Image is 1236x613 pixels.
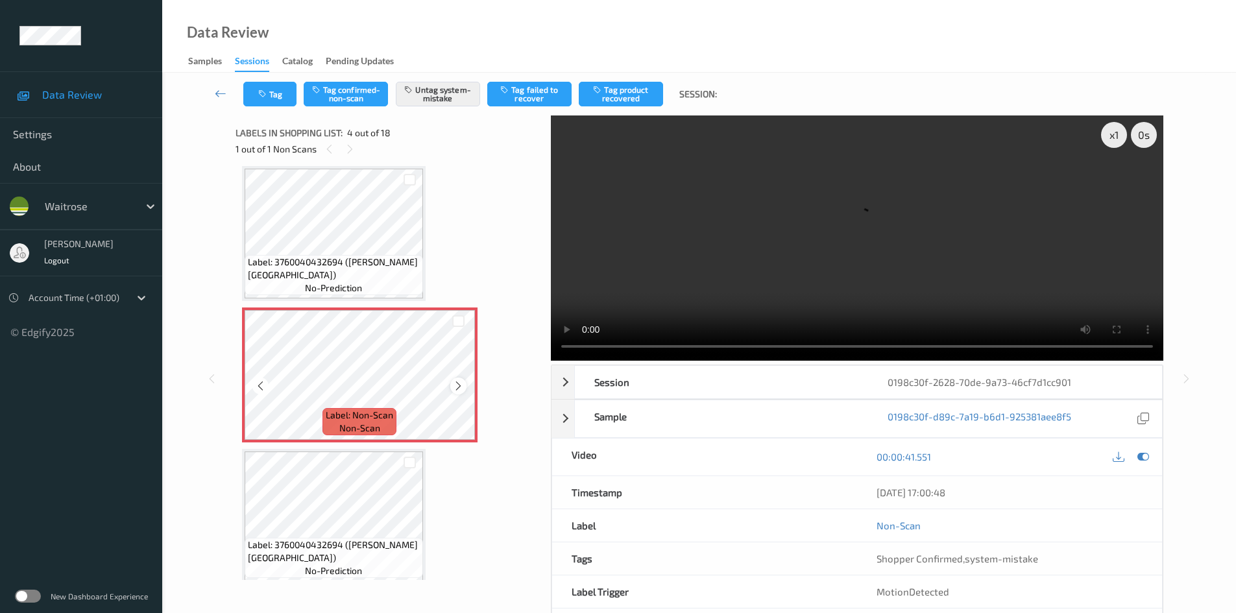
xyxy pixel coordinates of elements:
[339,422,380,435] span: non-scan
[243,82,297,106] button: Tag
[235,54,269,72] div: Sessions
[282,53,326,71] a: Catalog
[282,54,313,71] div: Catalog
[347,126,391,139] span: 4 out of 18
[248,538,420,564] span: Label: 3760040432694 ([PERSON_NAME][GEOGRAPHIC_DATA])
[552,542,857,575] div: Tags
[552,575,857,608] div: Label Trigger
[326,409,393,422] span: Label: Non-Scan
[579,82,663,106] button: Tag product recovered
[304,82,388,106] button: Tag confirmed-non-scan
[305,282,362,294] span: no-prediction
[1101,122,1127,148] div: x 1
[236,126,343,139] span: Labels in shopping list:
[396,82,480,106] button: Untag system-mistake
[857,575,1162,608] div: MotionDetected
[551,400,1163,438] div: Sample0198c30f-d89c-7a19-b6d1-925381aee8f5
[877,519,921,532] a: Non-Scan
[877,553,1038,564] span: ,
[679,88,717,101] span: Session:
[305,564,362,577] span: no-prediction
[552,476,857,509] div: Timestamp
[487,82,572,106] button: Tag failed to recover
[1131,122,1157,148] div: 0 s
[888,410,1071,427] a: 0198c30f-d89c-7a19-b6d1-925381aee8f5
[551,365,1163,399] div: Session0198c30f-2628-70de-9a73-46cf7d1cc901
[236,141,542,157] div: 1 out of 1 Non Scans
[877,553,963,564] span: Shopper Confirmed
[552,509,857,542] div: Label
[877,486,1143,499] div: [DATE] 17:00:48
[187,26,269,39] div: Data Review
[188,53,235,71] a: Samples
[552,439,857,475] div: Video
[965,553,1038,564] span: system-mistake
[877,450,931,463] a: 00:00:41.551
[868,366,1161,398] div: 0198c30f-2628-70de-9a73-46cf7d1cc901
[188,54,222,71] div: Samples
[248,256,420,282] span: Label: 3760040432694 ([PERSON_NAME][GEOGRAPHIC_DATA])
[326,54,394,71] div: Pending Updates
[235,53,282,72] a: Sessions
[575,400,868,437] div: Sample
[575,366,868,398] div: Session
[326,53,407,71] a: Pending Updates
